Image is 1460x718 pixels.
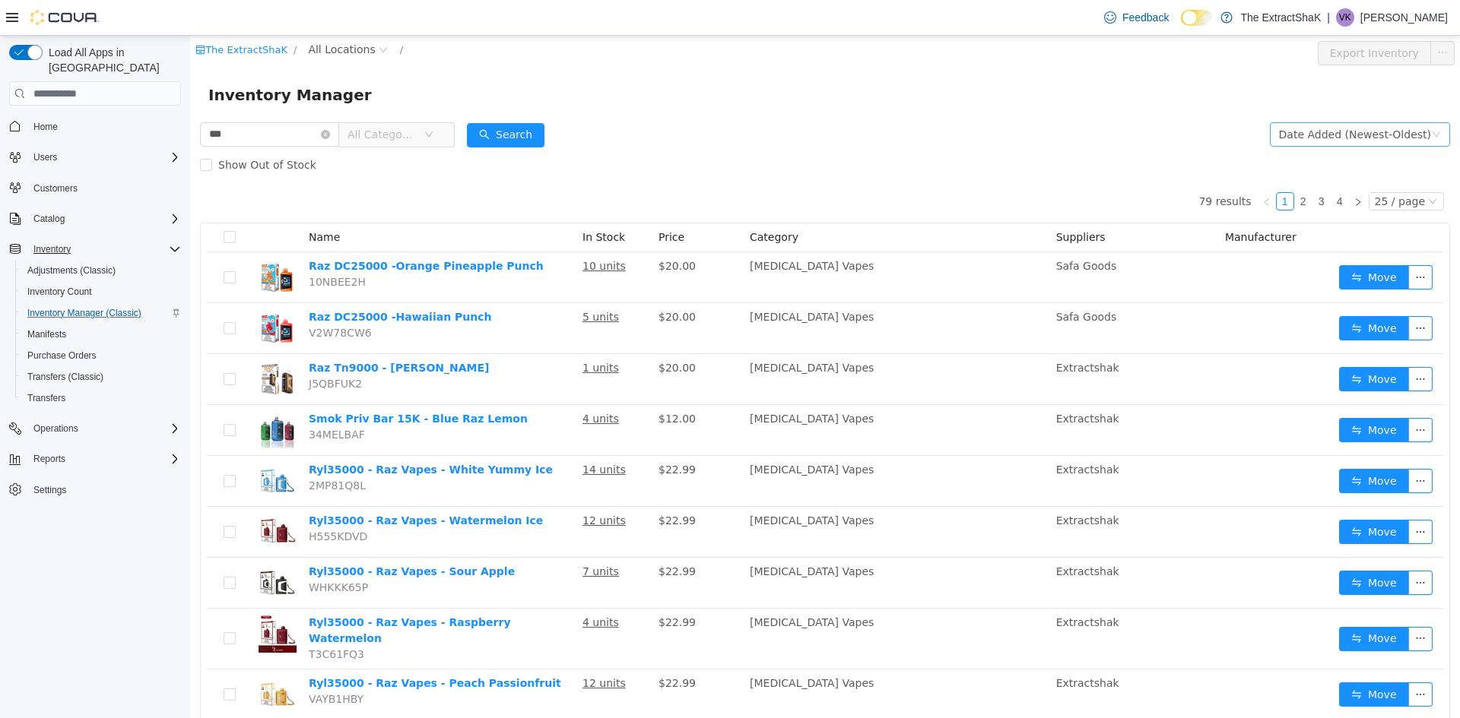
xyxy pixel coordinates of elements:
td: [MEDICAL_DATA] Vapes [554,634,860,685]
a: Ryl35000 - Raz Vapes - Watermelon Ice [119,479,353,491]
button: icon: ellipsis [1218,647,1243,671]
a: Transfers [21,389,71,407]
a: Raz Tn9000 - [PERSON_NAME] [119,326,299,338]
span: Inventory Count [21,283,181,301]
button: icon: ellipsis [1218,331,1243,356]
i: icon: shop [5,9,15,19]
u: 7 units [392,530,429,542]
button: icon: ellipsis [1218,229,1243,254]
button: icon: ellipsis [1240,5,1265,30]
div: Vito Knowles [1336,8,1354,27]
u: 14 units [392,428,436,440]
button: Manifests [15,324,187,345]
a: Ryl35000 - Raz Vapes - Raspberry Watermelon [119,580,321,609]
button: Transfers (Classic) [15,366,187,387]
span: Manifests [27,328,66,340]
span: All Locations [118,5,185,22]
img: Ryl35000 - Raz Vapes - Peach Passionfruit hero shot [68,640,106,678]
button: Reports [3,448,187,470]
span: 2MP81Q8L [119,444,176,456]
span: In Stock [392,195,435,207]
span: Manufacturer [1035,195,1106,207]
span: / [210,8,213,20]
span: Extractshak [866,641,929,653]
span: Load All Apps in [GEOGRAPHIC_DATA] [43,45,181,75]
button: icon: swapMove [1149,229,1219,254]
button: Adjustments (Classic) [15,260,187,281]
img: Raz DC25000 -Hawaiian Punch hero shot [68,274,106,312]
p: [PERSON_NAME] [1360,8,1448,27]
button: icon: ellipsis [1218,484,1243,508]
button: Export Inventory [1128,5,1241,30]
span: Transfers (Classic) [21,368,181,386]
span: Inventory [27,240,181,258]
span: Purchase Orders [27,350,97,362]
a: 4 [1141,157,1158,174]
a: Ryl35000 - Raz Vapes - Peach Passionfruit [119,641,371,653]
span: Extractshak [866,479,929,491]
span: Purchase Orders [21,346,181,365]
button: Settings [3,479,187,501]
button: Inventory [27,240,77,258]
span: Inventory Manager (Classic) [21,304,181,322]
a: Feedback [1098,2,1175,33]
img: Ryl35000 - Raz Vapes - Raspberry Watermelon hero shot [68,579,106,617]
a: Inventory Manager (Classic) [21,304,148,322]
input: Dark Mode [1181,10,1213,26]
u: 5 units [392,275,429,287]
span: H555KDVD [119,495,177,507]
li: 3 [1122,157,1141,175]
u: 12 units [392,641,436,653]
li: 4 [1141,157,1159,175]
a: Home [27,118,64,136]
a: Raz DC25000 -Hawaiian Punch [119,275,301,287]
td: [MEDICAL_DATA] Vapes [554,420,860,471]
img: Raz Tn9000 - Graham Twist hero shot [68,324,106,362]
a: Customers [27,179,84,198]
button: icon: swapMove [1149,647,1219,671]
i: icon: left [1072,162,1081,171]
button: icon: swapMove [1149,484,1219,508]
span: Operations [27,419,181,438]
span: Customers [27,179,181,198]
img: Smok Priv Bar 15K - Blue Raz Lemon hero shot [68,375,106,413]
span: $22.99 [468,580,506,593]
li: Previous Page [1068,157,1086,175]
a: Raz DC25000 -Orange Pineapple Punch [119,224,354,236]
button: Users [27,148,63,166]
span: T3C61FQ3 [119,612,174,625]
td: [MEDICAL_DATA] Vapes [554,217,860,267]
span: 10NBEE2H [119,240,176,252]
li: 2 [1104,157,1122,175]
span: $20.00 [468,224,506,236]
div: Date Added (Newest-Oldest) [1089,87,1241,110]
button: icon: ellipsis [1218,280,1243,305]
a: Manifests [21,325,72,343]
button: icon: ellipsis [1218,535,1243,559]
td: [MEDICAL_DATA] Vapes [554,471,860,522]
span: Transfers (Classic) [27,371,103,383]
td: [MEDICAL_DATA] Vapes [554,318,860,369]
button: Inventory [3,239,187,260]
button: Home [3,115,187,137]
td: [MEDICAL_DATA] Vapes [554,522,860,573]
span: $22.99 [468,530,506,542]
u: 4 units [392,377,429,389]
span: Home [27,116,181,135]
button: icon: swapMove [1149,382,1219,406]
nav: Complex example [9,109,181,540]
span: / [103,8,106,20]
button: icon: swapMove [1149,331,1219,356]
span: $20.00 [468,326,506,338]
span: Reports [27,450,181,468]
span: Price [468,195,494,207]
i: icon: right [1163,162,1173,171]
a: Ryl35000 - Raz Vapes - Sour Apple [119,530,325,542]
button: icon: ellipsis [1218,382,1243,406]
span: V2W78CW6 [119,291,182,303]
span: Extractshak [866,326,929,338]
button: Operations [3,418,187,439]
span: $20.00 [468,275,506,287]
img: Ryl35000 - Raz Vapes - Sour Apple hero shot [68,528,106,566]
